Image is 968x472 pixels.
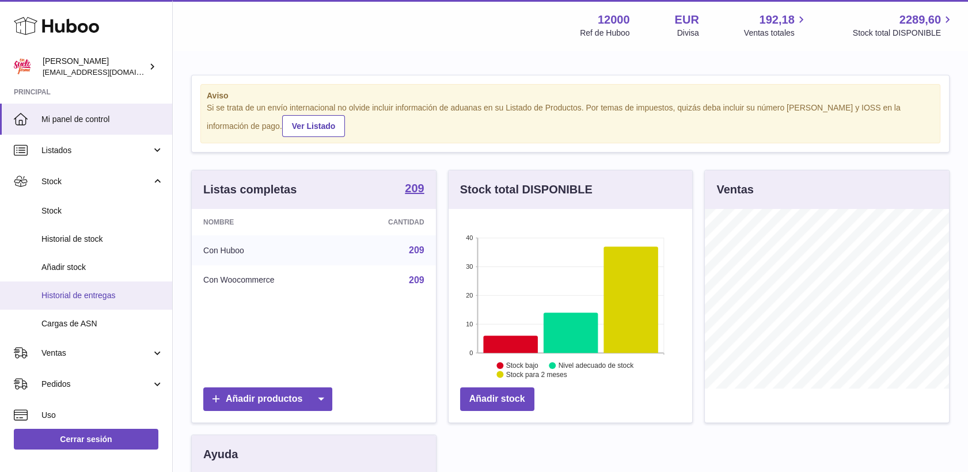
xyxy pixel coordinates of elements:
strong: Aviso [207,90,934,101]
h3: Ayuda [203,447,238,462]
a: Cerrar sesión [14,429,158,450]
span: Historial de entregas [41,290,164,301]
a: Añadir stock [460,387,534,411]
h3: Ventas [716,182,753,197]
span: 2289,60 [899,12,941,28]
h3: Listas completas [203,182,297,197]
a: 209 [405,182,424,196]
a: 2289,60 Stock total DISPONIBLE [853,12,954,39]
th: Cantidad [341,209,435,235]
strong: 209 [405,182,424,194]
div: Divisa [677,28,699,39]
td: Con Woocommerce [192,265,341,295]
span: Historial de stock [41,234,164,245]
div: Si se trata de un envío internacional no olvide incluir información de aduanas en su Listado de P... [207,102,934,137]
div: [PERSON_NAME] [43,56,146,78]
span: Pedidos [41,379,151,390]
text: 10 [466,321,473,328]
text: 30 [466,263,473,270]
span: Ventas [41,348,151,359]
span: Uso [41,410,164,421]
text: 40 [466,234,473,241]
a: Ver Listado [282,115,345,137]
text: Stock bajo [506,361,538,370]
strong: 12000 [598,12,630,28]
span: Añadir stock [41,262,164,273]
a: 192,18 Ventas totales [744,12,808,39]
span: Cargas de ASN [41,318,164,329]
a: 209 [409,245,424,255]
span: Stock total DISPONIBLE [853,28,954,39]
strong: EUR [675,12,699,28]
a: Añadir productos [203,387,332,411]
a: 209 [409,275,424,285]
span: Stock [41,176,151,187]
h3: Stock total DISPONIBLE [460,182,593,197]
td: Con Huboo [192,235,341,265]
img: mar@ensuelofirme.com [14,58,31,75]
text: 20 [466,292,473,299]
span: Ventas totales [744,28,808,39]
span: 192,18 [760,12,795,28]
text: Nivel adecuado de stock [559,361,635,370]
th: Nombre [192,209,341,235]
span: Mi panel de control [41,114,164,125]
text: Stock para 2 meses [506,371,567,379]
text: 0 [469,349,473,356]
div: Ref de Huboo [580,28,629,39]
span: Stock [41,205,164,216]
span: Listados [41,145,151,156]
span: [EMAIL_ADDRESS][DOMAIN_NAME] [43,67,169,77]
